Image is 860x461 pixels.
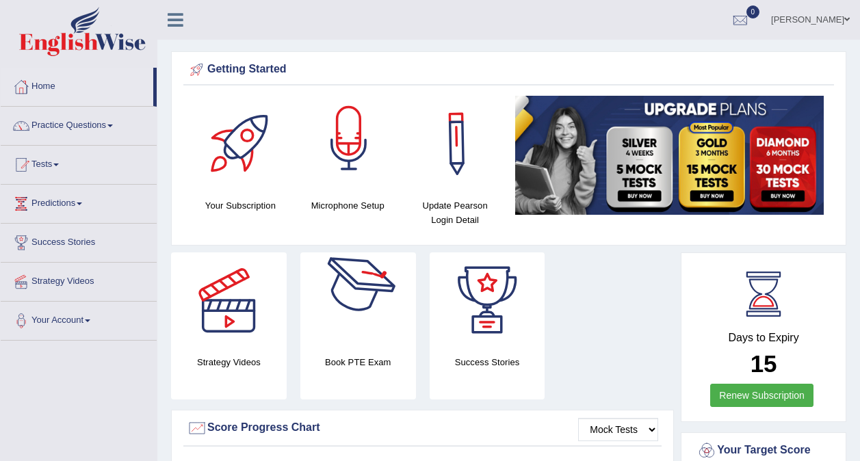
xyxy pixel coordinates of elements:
a: Tests [1,146,157,180]
b: 15 [751,350,777,377]
a: Success Stories [1,224,157,258]
div: Your Target Score [696,440,831,461]
a: Strategy Videos [1,263,157,297]
a: Predictions [1,185,157,219]
h4: Days to Expiry [696,332,831,344]
h4: Your Subscription [194,198,287,213]
a: Your Account [1,302,157,336]
div: Getting Started [187,60,831,80]
h4: Microphone Setup [301,198,395,213]
a: Renew Subscription [710,384,813,407]
h4: Success Stories [430,355,545,369]
img: small5.jpg [515,96,824,215]
h4: Update Pearson Login Detail [408,198,502,227]
div: Score Progress Chart [187,418,658,438]
h4: Book PTE Exam [300,355,416,369]
a: Home [1,68,153,102]
a: Practice Questions [1,107,157,141]
h4: Strategy Videos [171,355,287,369]
span: 0 [746,5,760,18]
